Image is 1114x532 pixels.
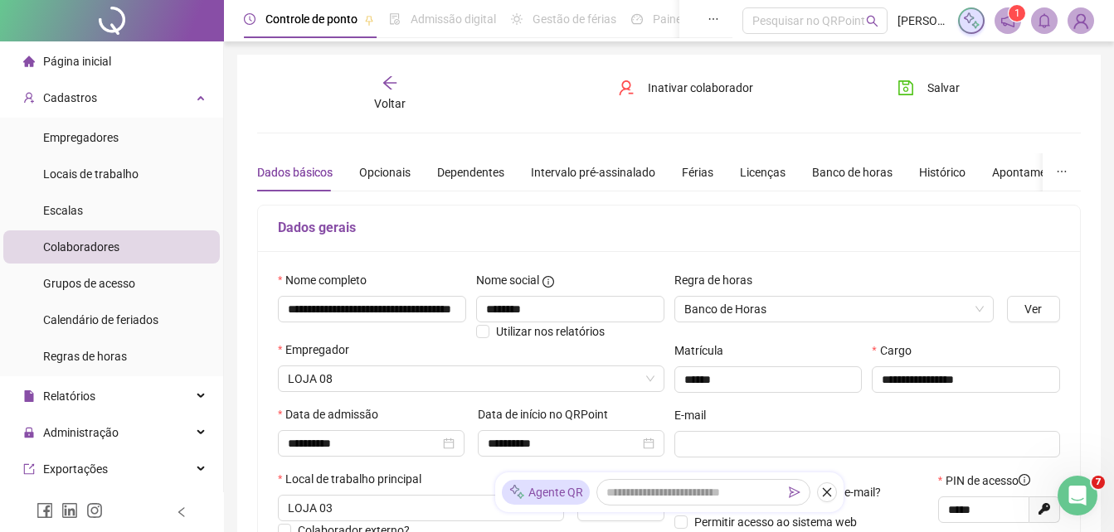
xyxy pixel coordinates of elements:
[674,341,734,360] label: Matrícula
[43,167,139,181] span: Locais de trabalho
[606,75,766,101] button: Inativar colaborador
[789,486,800,498] span: send
[389,13,401,25] span: file-done
[511,13,523,25] span: sun
[411,12,496,26] span: Admissão digital
[278,470,432,488] label: Local de trabalho principal
[359,163,411,181] div: Opcionais
[23,56,35,67] span: home
[992,163,1069,181] div: Apontamentos
[244,13,255,25] span: clock-circle
[962,12,980,30] img: sparkle-icon.fc2bf0ac1784a2077858766a79e2daf3.svg
[476,271,539,289] span: Nome social
[898,80,914,96] span: save
[508,484,525,501] img: sparkle-icon.fc2bf0ac1784a2077858766a79e2daf3.svg
[86,502,103,519] span: instagram
[927,79,960,97] span: Salvar
[496,325,605,338] span: Utilizar nos relatórios
[43,131,119,144] span: Empregadores
[648,79,753,97] span: Inativar colaborador
[885,75,972,101] button: Salvar
[684,297,984,322] span: Banco de Horas
[43,91,97,104] span: Cadastros
[288,366,654,391] span: Y DE ALMEIDA RESTAURANTE LTDA
[43,277,135,290] span: Grupos de acesso
[542,276,554,288] span: info-circle
[1043,153,1081,191] button: ellipsis
[43,462,108,476] span: Exportações
[674,271,763,289] label: Regra de horas
[631,13,643,25] span: dashboard
[43,389,95,403] span: Relatórios
[288,496,554,520] span: AVENIDA MARIA QUITERIA 2041
[43,350,127,363] span: Regras de horas
[257,163,333,181] div: Dados básicos
[382,75,398,91] span: arrow-left
[812,163,893,181] div: Banco de horas
[708,13,719,25] span: ellipsis
[1092,476,1105,489] span: 7
[531,163,655,181] div: Intervalo pré-assinalado
[694,515,857,529] span: Permitir acesso ao sistema web
[278,271,377,289] label: Nome completo
[502,480,590,505] div: Agente QR
[43,426,119,439] span: Administração
[872,341,922,360] label: Cargo
[43,240,119,254] span: Colaboradores
[618,80,635,96] span: user-delete
[364,15,374,25] span: pushpin
[176,506,187,518] span: left
[919,163,966,181] div: Histórico
[43,55,111,68] span: Página inicial
[61,502,78,519] span: linkedin
[946,472,1030,490] span: PIN de acesso
[43,313,158,326] span: Calendário de feriados
[1019,474,1030,486] span: info-circle
[23,427,35,438] span: lock
[1014,7,1020,19] span: 1
[682,163,713,181] div: Férias
[43,204,83,217] span: Escalas
[866,15,878,27] span: search
[1037,13,1052,28] span: bell
[278,218,1060,238] h5: Dados gerais
[821,486,833,498] span: close
[1009,5,1025,22] sup: 1
[437,163,504,181] div: Dependentes
[278,341,360,359] label: Empregador
[36,502,53,519] span: facebook
[1007,296,1060,322] button: Ver
[674,406,717,424] label: E-mail
[278,405,389,423] label: Data de admissão
[1068,8,1093,33] img: 79530
[374,97,406,110] span: Voltar
[265,12,358,26] span: Controle de ponto
[23,463,35,475] span: export
[1000,13,1015,28] span: notification
[23,92,35,104] span: user-add
[898,12,948,30] span: [PERSON_NAME]
[1058,476,1097,515] iframe: Intercom live chat
[533,12,616,26] span: Gestão de férias
[740,163,786,181] div: Licenças
[478,405,619,423] label: Data de início no QRPoint
[653,12,718,26] span: Painel do DP
[1024,300,1042,318] span: Ver
[1056,166,1068,177] span: ellipsis
[23,390,35,402] span: file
